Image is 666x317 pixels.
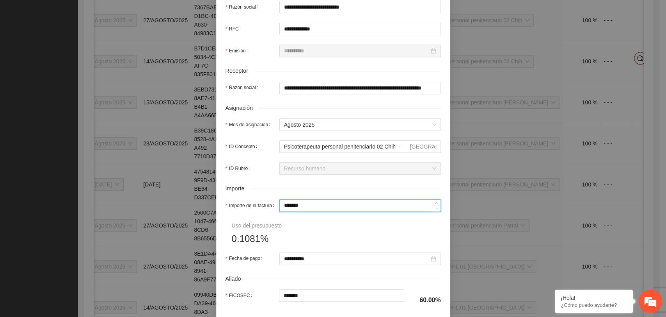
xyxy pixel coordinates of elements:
[128,4,147,23] div: Minimizar ventana de chat en vivo
[226,289,255,302] label: FICOSEC:
[434,201,439,205] span: up
[4,213,149,241] textarea: Escriba su mensaje y pulse “Intro”
[226,199,277,212] label: Importe de la factura:
[226,1,261,13] label: Razón social:
[226,184,250,193] span: Importe
[414,296,441,304] h4: 60.00%
[279,290,404,301] input: FICOSEC:
[45,104,108,183] span: Estamos en línea.
[432,206,440,211] span: Decrease Value
[410,143,467,150] span: [GEOGRAPHIC_DATA]
[284,143,396,150] span: Psicoterapeuta personal penitenciario 02 Chih
[41,40,131,50] div: Chatee con nosotros ahora
[280,200,440,211] input: Importe de la factura:
[561,295,627,301] div: ¡Hola!
[226,23,244,35] label: RFC:
[226,140,261,153] label: ID Concepto:
[226,118,274,131] label: Mes de asignación:
[284,163,436,174] span: Recurso humano
[561,302,627,308] p: ¿Cómo puedo ayudarte?
[232,231,269,246] span: 0.1081%
[226,162,253,175] label: ID Rubro:
[226,104,259,113] span: Asignación
[226,82,261,94] label: Razón social:
[226,253,266,265] label: Fecha de pago:
[399,143,401,150] span: -
[284,119,436,131] span: Agosto 2025
[226,274,247,283] span: Aliado
[434,206,439,211] span: down
[284,47,429,55] input: Emisión:
[279,23,441,35] input: RFC:
[232,221,282,230] div: Uso del presupuesto
[284,254,429,263] input: Fecha de pago:
[432,200,440,206] span: Increase Value
[226,45,251,57] label: Emisión:
[279,1,441,13] input: Razón social:
[226,66,254,75] span: Receptor
[279,82,441,94] input: Razón social:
